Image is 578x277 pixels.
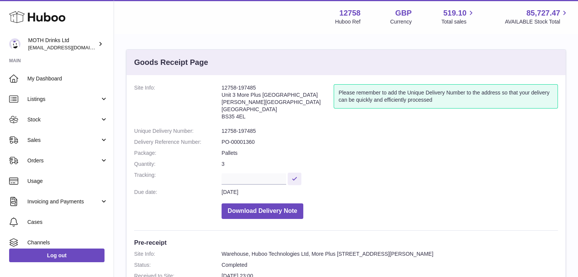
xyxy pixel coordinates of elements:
[27,96,100,103] span: Listings
[505,18,569,25] span: AVAILABLE Stock Total
[27,239,108,246] span: Channels
[222,150,558,157] dd: Pallets
[27,116,100,123] span: Stock
[134,57,208,68] h3: Goods Receipt Page
[134,127,222,135] dt: Unique Delivery Number:
[339,8,361,18] strong: 12758
[222,261,558,269] dd: Completed
[134,161,222,168] dt: Quantity:
[222,138,558,146] dd: PO-00001360
[441,8,475,25] a: 519.10 Total sales
[134,138,222,146] dt: Delivery Reference Number:
[9,249,105,262] a: Log out
[28,37,97,51] div: MOTH Drinks Ltd
[27,198,100,205] span: Invoicing and Payments
[134,238,558,247] h3: Pre-receipt
[222,250,558,258] dd: Warehouse, Huboo Technologies Ltd, More Plus [STREET_ADDRESS][PERSON_NAME]
[222,189,558,196] dd: [DATE]
[28,44,112,50] span: [EMAIL_ADDRESS][DOMAIN_NAME]
[27,75,108,82] span: My Dashboard
[390,18,412,25] div: Currency
[134,84,222,124] dt: Site Info:
[441,18,475,25] span: Total sales
[222,203,303,219] button: Download Delivery Note
[222,161,558,168] dd: 3
[134,172,222,185] dt: Tracking:
[134,150,222,157] dt: Package:
[222,84,334,124] address: 12758-197485 Unit 3 More Plus [GEOGRAPHIC_DATA] [PERSON_NAME][GEOGRAPHIC_DATA] [GEOGRAPHIC_DATA] ...
[134,250,222,258] dt: Site Info:
[27,219,108,226] span: Cases
[505,8,569,25] a: 85,727.47 AVAILABLE Stock Total
[395,8,412,18] strong: GBP
[27,178,108,185] span: Usage
[134,189,222,196] dt: Due date:
[222,127,558,135] dd: 12758-197485
[526,8,560,18] span: 85,727.47
[27,137,100,144] span: Sales
[134,261,222,269] dt: Status:
[335,18,361,25] div: Huboo Ref
[9,38,21,50] img: orders@mothdrinks.com
[27,157,100,164] span: Orders
[443,8,466,18] span: 519.10
[334,84,558,109] div: Please remember to add the Unique Delivery Number to the address so that your delivery can be qui...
